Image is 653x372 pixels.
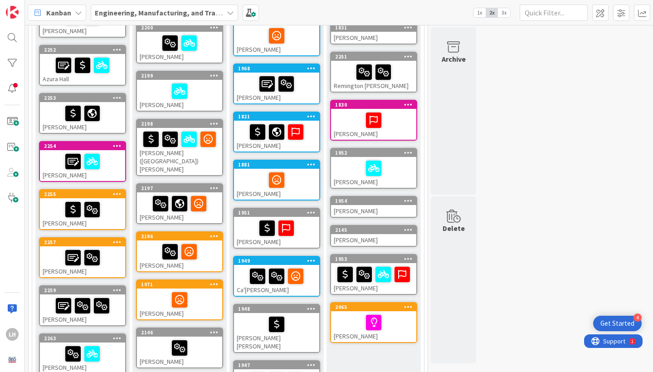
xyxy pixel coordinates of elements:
div: 2146 [137,328,222,337]
div: 2251 [335,54,416,60]
div: 1954 [335,198,416,204]
span: Support [19,1,41,12]
div: 2196 [141,233,222,240]
div: 2254 [40,142,125,150]
div: 2146[PERSON_NAME] [137,328,222,367]
img: Visit kanbanzone.com [6,6,19,19]
div: [PERSON_NAME] [331,234,416,246]
div: 2145 [331,226,416,234]
div: 1971 [137,280,222,289]
div: 1949Ca'[PERSON_NAME] [234,257,319,296]
div: 1831 [335,24,416,31]
div: 2257 [44,239,125,245]
div: [PERSON_NAME] [234,73,319,103]
div: [PERSON_NAME] [331,32,416,44]
div: 1881 [238,162,319,168]
div: [PERSON_NAME] [331,311,416,342]
span: 2x [486,8,498,17]
div: 1971[PERSON_NAME] [137,280,222,319]
div: 1947 [234,361,319,369]
div: [PERSON_NAME] [234,169,319,200]
div: 2200 [137,24,222,32]
div: 1881 [234,161,319,169]
div: 1971 [141,281,222,288]
div: 1948 [234,305,319,313]
div: 2253 [44,95,125,101]
div: 2198[PERSON_NAME] ([GEOGRAPHIC_DATA]) [PERSON_NAME] [137,120,222,175]
div: 2145 [335,227,416,233]
div: 1949 [238,258,319,264]
div: 2199 [141,73,222,79]
div: 2255 [40,190,125,198]
b: Engineering, Manufacturing, and Transportation [95,8,255,17]
div: 1953 [335,256,416,262]
div: 2145[PERSON_NAME] [331,226,416,246]
span: Kanban [46,7,71,18]
div: 2198 [141,121,222,127]
div: 1951[PERSON_NAME] [234,209,319,248]
div: 1953 [331,255,416,263]
div: Delete [443,223,465,234]
div: 2196 [137,232,222,240]
div: [PERSON_NAME] [137,289,222,319]
div: 2257 [40,238,125,246]
div: 2253 [40,94,125,102]
span: 1x [473,8,486,17]
div: 2197 [141,185,222,191]
div: 1947 [238,362,319,368]
div: 1948[PERSON_NAME] [PERSON_NAME] [234,305,319,352]
div: 1968 [238,65,319,72]
div: 2259 [44,287,125,294]
div: 1831[PERSON_NAME] [331,24,416,44]
div: [PERSON_NAME] [40,294,125,325]
div: [PERSON_NAME] [137,240,222,271]
div: 2253[PERSON_NAME] [40,94,125,133]
div: 2263 [44,335,125,342]
div: 1949 [234,257,319,265]
div: [PERSON_NAME] [40,150,125,181]
div: LH [6,328,19,341]
div: 2251Remington [PERSON_NAME] [331,53,416,92]
div: 1948 [238,306,319,312]
div: 1821 [234,113,319,121]
div: 2200 [141,24,222,31]
div: Get Started [600,319,634,328]
div: 2263 [40,334,125,343]
div: 2252Azura Hall [40,46,125,85]
div: 2255 [44,191,125,197]
div: [PERSON_NAME] [PERSON_NAME] [234,313,319,352]
div: 4 [634,313,642,322]
div: 2199 [137,72,222,80]
div: 1821 [238,113,319,120]
div: 1953[PERSON_NAME] [331,255,416,294]
div: [PERSON_NAME] [331,157,416,188]
div: 2252 [44,47,125,53]
div: [PERSON_NAME] [234,217,319,248]
div: 1 [47,4,49,11]
div: 1830 [331,101,416,109]
div: 2065 [335,304,416,310]
div: 2259 [40,286,125,294]
div: 1954 [331,197,416,205]
div: 2199[PERSON_NAME] [137,72,222,111]
div: Ca'[PERSON_NAME] [234,265,319,296]
div: [PERSON_NAME] [137,80,222,111]
div: 2252 [40,46,125,54]
div: 2255[PERSON_NAME] [40,190,125,229]
div: Remington [PERSON_NAME] [331,61,416,92]
div: Azura Hall [40,54,125,85]
div: 2197[PERSON_NAME] [137,184,222,223]
div: 2200[PERSON_NAME] [137,24,222,63]
div: [PERSON_NAME] [234,16,319,55]
div: 1952 [335,150,416,156]
input: Quick Filter... [520,5,588,21]
div: [PERSON_NAME] [137,337,222,367]
div: [PERSON_NAME] [331,205,416,217]
div: 2254 [44,143,125,149]
div: 1821[PERSON_NAME] [234,113,319,152]
div: 1954[PERSON_NAME] [331,197,416,217]
span: 3x [498,8,510,17]
div: [PERSON_NAME] [40,102,125,133]
div: 1952 [331,149,416,157]
div: 2197 [137,184,222,192]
